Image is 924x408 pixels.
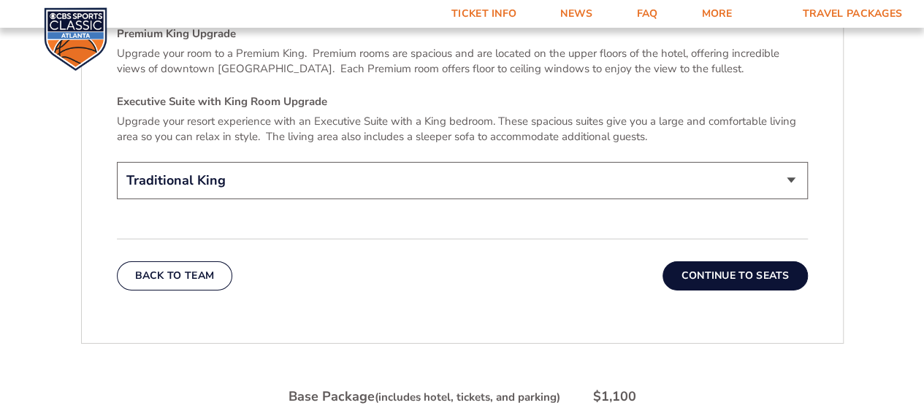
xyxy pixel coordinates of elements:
h4: Executive Suite with King Room Upgrade [117,94,808,109]
div: Base Package [289,388,560,406]
small: (includes hotel, tickets, and parking) [375,390,560,404]
p: Upgrade your resort experience with an Executive Suite with a King bedroom. These spacious suites... [117,114,808,145]
h4: Premium King Upgrade [117,26,808,42]
p: Upgrade your room to a Premium King. Premium rooms are spacious and are located on the upper floo... [117,46,808,77]
button: Back To Team [117,261,233,290]
div: $1,100 [593,388,636,406]
button: Continue To Seats [663,261,807,290]
img: CBS Sports Classic [44,7,107,71]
